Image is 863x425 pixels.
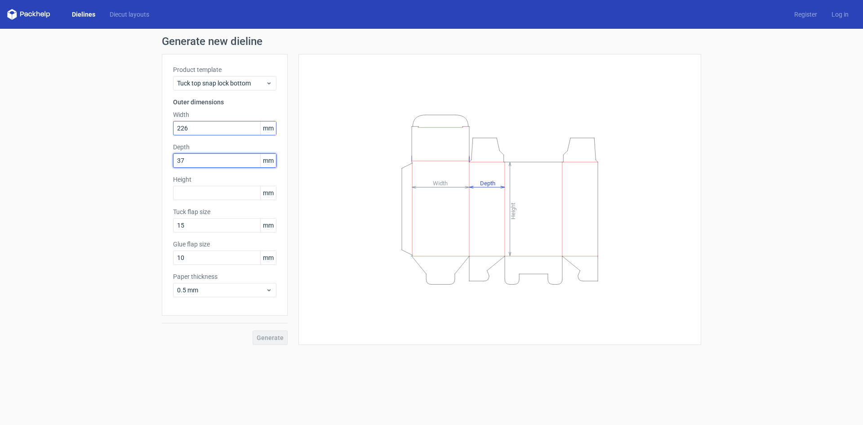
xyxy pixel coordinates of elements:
[260,251,276,264] span: mm
[260,154,276,167] span: mm
[173,240,276,249] label: Glue flap size
[173,110,276,119] label: Width
[177,79,266,88] span: Tuck top snap lock bottom
[173,272,276,281] label: Paper thickness
[510,202,516,219] tspan: Height
[65,10,102,19] a: Dielines
[162,36,701,47] h1: Generate new dieline
[260,219,276,232] span: mm
[260,121,276,135] span: mm
[173,143,276,152] label: Depth
[102,10,156,19] a: Diecut layouts
[173,175,276,184] label: Height
[480,179,495,186] tspan: Depth
[824,10,856,19] a: Log in
[787,10,824,19] a: Register
[173,98,276,107] h3: Outer dimensions
[433,179,448,186] tspan: Width
[173,65,276,74] label: Product template
[173,207,276,216] label: Tuck flap size
[177,286,266,295] span: 0.5 mm
[260,186,276,200] span: mm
